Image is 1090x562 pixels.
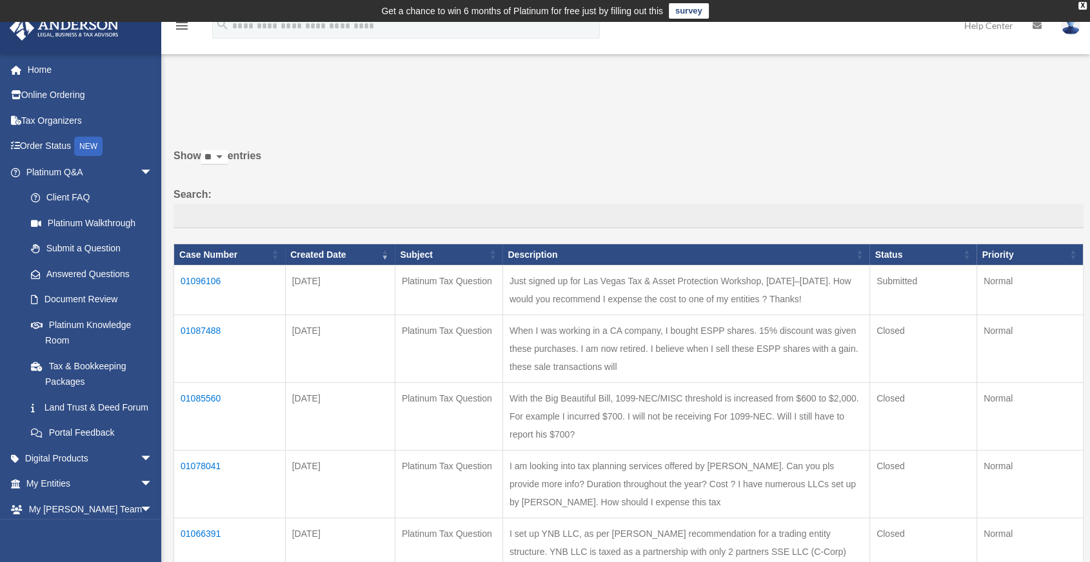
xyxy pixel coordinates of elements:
[18,210,166,236] a: Platinum Walkthrough
[1061,16,1080,35] img: User Pic
[18,185,166,211] a: Client FAQ
[9,471,172,497] a: My Entitiesarrow_drop_down
[140,496,166,523] span: arrow_drop_down
[976,244,1083,266] th: Priority: activate to sort column ascending
[174,451,286,518] td: 01078041
[381,3,663,19] div: Get a chance to win 6 months of Platinum for free just by filling out this
[976,383,1083,451] td: Normal
[174,244,286,266] th: Case Number: activate to sort column ascending
[18,394,166,420] a: Land Trust & Deed Forum
[9,82,172,108] a: Online Ordering
[174,266,286,315] td: 01096106
[9,445,172,471] a: Digital Productsarrow_drop_down
[285,383,395,451] td: [DATE]
[9,159,166,185] a: Platinum Q&Aarrow_drop_down
[502,244,869,266] th: Description: activate to sort column ascending
[215,17,230,32] i: search
[18,236,166,262] a: Submit a Question
[502,315,869,383] td: When I was working in a CA company, I bought ESPP shares. 15% discount was given these purchases....
[174,315,286,383] td: 01087488
[9,57,172,82] a: Home
[869,244,976,266] th: Status: activate to sort column ascending
[502,451,869,518] td: I am looking into tax planning services offered by [PERSON_NAME]. Can you pls provide more info? ...
[140,159,166,186] span: arrow_drop_down
[6,15,123,41] img: Anderson Advisors Platinum Portal
[9,133,172,160] a: Order StatusNEW
[869,383,976,451] td: Closed
[395,244,502,266] th: Subject: activate to sort column ascending
[1078,2,1087,10] div: close
[9,108,172,133] a: Tax Organizers
[18,420,166,446] a: Portal Feedback
[669,3,709,19] a: survey
[18,312,166,353] a: Platinum Knowledge Room
[174,23,190,34] a: menu
[174,18,190,34] i: menu
[18,261,159,287] a: Answered Questions
[9,496,172,522] a: My [PERSON_NAME] Teamarrow_drop_down
[869,451,976,518] td: Closed
[285,315,395,383] td: [DATE]
[18,287,166,313] a: Document Review
[869,315,976,383] td: Closed
[976,315,1083,383] td: Normal
[395,383,502,451] td: Platinum Tax Question
[173,147,1084,178] label: Show entries
[74,137,103,156] div: NEW
[285,266,395,315] td: [DATE]
[173,186,1084,228] label: Search:
[395,315,502,383] td: Platinum Tax Question
[869,266,976,315] td: Submitted
[976,266,1083,315] td: Normal
[285,244,395,266] th: Created Date: activate to sort column ascending
[174,383,286,451] td: 01085560
[285,451,395,518] td: [DATE]
[173,204,1084,228] input: Search:
[140,471,166,498] span: arrow_drop_down
[976,451,1083,518] td: Normal
[18,353,166,394] a: Tax & Bookkeeping Packages
[395,451,502,518] td: Platinum Tax Question
[201,150,228,165] select: Showentries
[502,266,869,315] td: Just signed up for Las Vegas Tax & Asset Protection Workshop, [DATE]–[DATE]. How would you recomm...
[140,445,166,472] span: arrow_drop_down
[502,383,869,451] td: With the Big Beautiful Bill, 1099-NEC/MISC threshold is increased from $600 to $2,000. For exampl...
[395,266,502,315] td: Platinum Tax Question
